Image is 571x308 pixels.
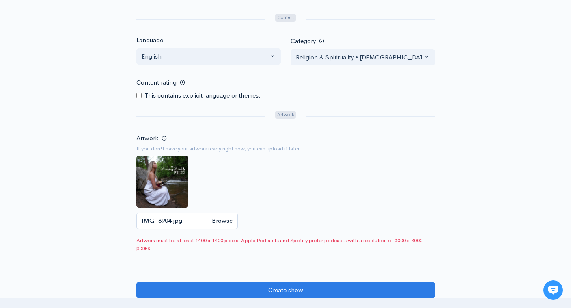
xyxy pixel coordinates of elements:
span: Artwork must be at least 1400 x 1400 pixels. Apple Podcasts and Spotify prefer podcasts with a re... [136,236,435,252]
label: This contains explicit language or themes. [144,91,261,100]
label: Artwork [136,134,158,143]
label: Language [136,36,163,45]
input: Search articles [24,153,145,169]
span: Content [275,14,296,22]
button: New conversation [13,108,150,124]
div: Religion & Spirituality • [DEMOGRAPHIC_DATA] [296,53,422,62]
label: Category [291,37,316,46]
button: Religion & Spirituality • Christianity [291,49,435,66]
h1: Hi 👋 [12,39,150,52]
input: Create show [136,282,435,299]
span: New conversation [52,113,97,119]
button: English [136,48,281,65]
div: English [142,52,268,61]
h2: Just let us know if you need anything and we'll be happy to help! 🙂 [12,54,150,93]
span: Artwork [275,111,296,119]
p: Find an answer quickly [11,139,151,149]
iframe: gist-messenger-bubble-iframe [543,280,563,300]
small: If you don't have your artwork ready right now, you can upload it later. [136,145,435,153]
label: Content rating [136,74,177,91]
